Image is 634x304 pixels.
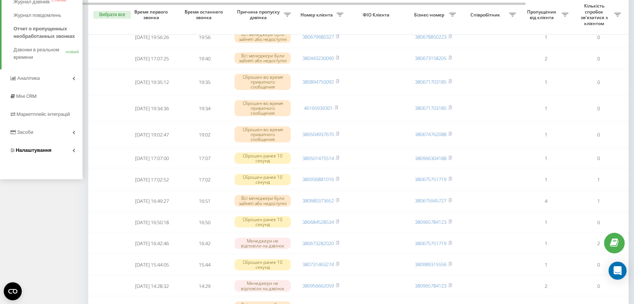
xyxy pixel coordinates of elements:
[545,79,547,85] font: 1
[199,261,210,268] font: 15:44
[302,282,334,289] a: 380956662059
[302,33,334,40] a: 380679680327
[135,55,169,62] font: [DATE] 17:07:25
[16,93,36,99] font: Міні CRM
[415,197,446,204] a: 380675945727
[17,111,70,117] font: Маркетплейс інтеграцій
[597,55,600,62] font: 0
[243,153,282,164] font: Сброшен ранее 10 секунд
[199,176,210,183] font: 17:02
[99,12,125,17] font: Вибрати все
[415,78,446,85] a: 380671703185
[415,176,446,183] font: 380675751719
[14,12,61,18] font: Журнал повідомлень
[199,79,210,85] font: 19:35
[545,176,547,183] font: 1
[135,105,169,112] font: [DATE] 19:34:36
[17,129,33,135] font: Засоби
[545,283,547,289] font: 2
[300,12,333,18] font: Номер клієнта
[17,75,40,81] font: Аналітика
[597,176,600,183] font: 1
[302,240,334,247] a: 380673282020
[415,219,446,225] a: 380965784123
[304,105,333,111] a: 46165939301
[608,262,626,280] div: Відкрити Intercom Messenger
[597,261,600,268] font: 0
[415,55,446,61] a: 380673158205
[545,261,547,268] font: 1
[415,105,446,111] font: 380671703185
[135,240,169,247] font: [DATE] 16:42:46
[135,283,169,289] font: [DATE] 14:28:32
[243,174,282,185] font: Сброшен ранее 10 секунд
[302,155,334,162] font: 380501475514
[199,283,210,289] font: 14:29
[302,261,334,268] a: 380731463274
[415,240,446,247] a: 380675751719
[135,219,169,226] font: [DATE] 16:50:18
[199,240,210,247] font: 16:42
[241,280,284,291] font: Менеджери не відповіли на дзвінок
[415,261,446,268] a: 380989315556
[597,155,600,162] font: 0
[135,155,169,162] font: [DATE] 17:07:00
[415,282,446,289] a: 380965784123
[134,9,168,21] font: Время первого звонка
[302,78,334,85] a: 380894750092
[597,34,600,40] font: 0
[545,219,547,226] font: 1
[199,198,210,204] font: 16:51
[302,131,334,138] a: 380504937670
[243,100,283,116] font: Сброшен во время приватного сообщения
[597,105,600,112] font: 0
[135,261,169,268] font: [DATE] 15:44:05
[16,147,51,153] font: Налаштування
[93,11,131,19] button: Вибрати все
[241,238,284,249] font: Менеджери не відповіли на дзвінок
[135,198,169,204] font: [DATE] 16:49:27
[414,12,444,18] font: Бізнес-номер
[597,283,600,289] font: 0
[243,259,282,270] font: Сброшен ранее 10 секунд
[597,131,600,138] font: 0
[470,12,500,18] font: Співробітник
[545,55,547,62] font: 2
[302,176,334,183] a: 380936881016
[199,105,210,112] font: 19:34
[545,34,547,40] font: 1
[199,219,210,226] font: 16:50
[545,131,547,138] font: 1
[302,219,334,225] a: 380684528534
[415,131,446,138] a: 380674762088
[14,47,59,60] font: Дзвонки в реальном времени
[4,282,22,300] button: Відкрити віджет CMP
[363,12,389,18] font: ФІО Клієнта
[185,9,223,21] font: Время останнего звонка
[545,105,547,112] font: 1
[302,55,334,61] a: 380443230090
[597,219,600,226] font: 0
[415,155,446,162] font: 380966304188
[545,155,547,162] font: 1
[135,131,169,138] font: [DATE] 19:02:47
[14,9,83,22] a: Журнал повідомлень
[597,198,600,204] font: 1
[237,9,279,21] font: Причина пропуску дзвінка
[243,216,282,228] font: Сброшен ранее 10 секунд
